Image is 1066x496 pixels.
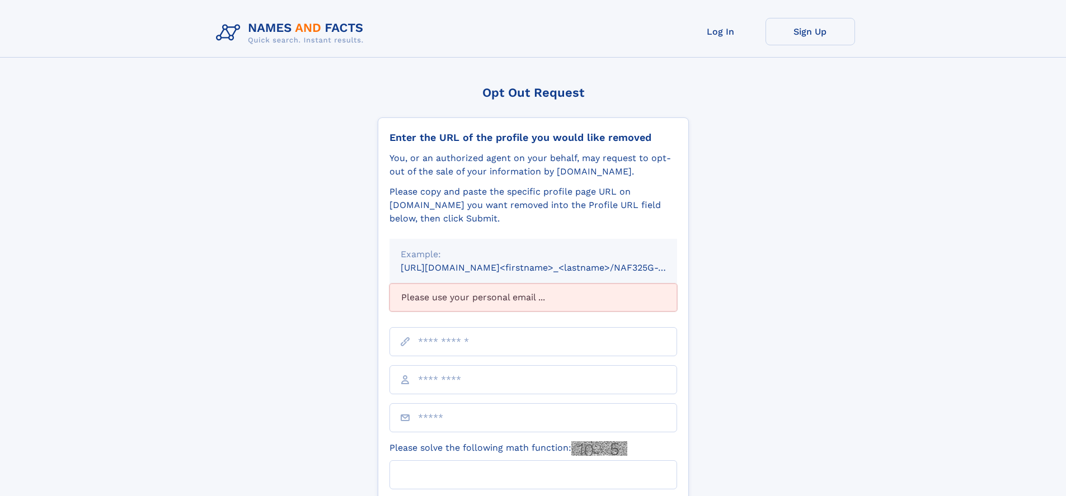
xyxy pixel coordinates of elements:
small: [URL][DOMAIN_NAME]<firstname>_<lastname>/NAF325G-xxxxxxxx [401,262,698,273]
div: Please copy and paste the specific profile page URL on [DOMAIN_NAME] you want removed into the Pr... [389,185,677,225]
div: Please use your personal email ... [389,284,677,311]
a: Log In [676,18,766,45]
div: Example: [401,248,666,261]
label: Please solve the following math function: [389,441,627,456]
div: Opt Out Request [378,86,689,100]
div: Enter the URL of the profile you would like removed [389,131,677,144]
a: Sign Up [766,18,855,45]
img: Logo Names and Facts [212,18,373,48]
div: You, or an authorized agent on your behalf, may request to opt-out of the sale of your informatio... [389,152,677,178]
